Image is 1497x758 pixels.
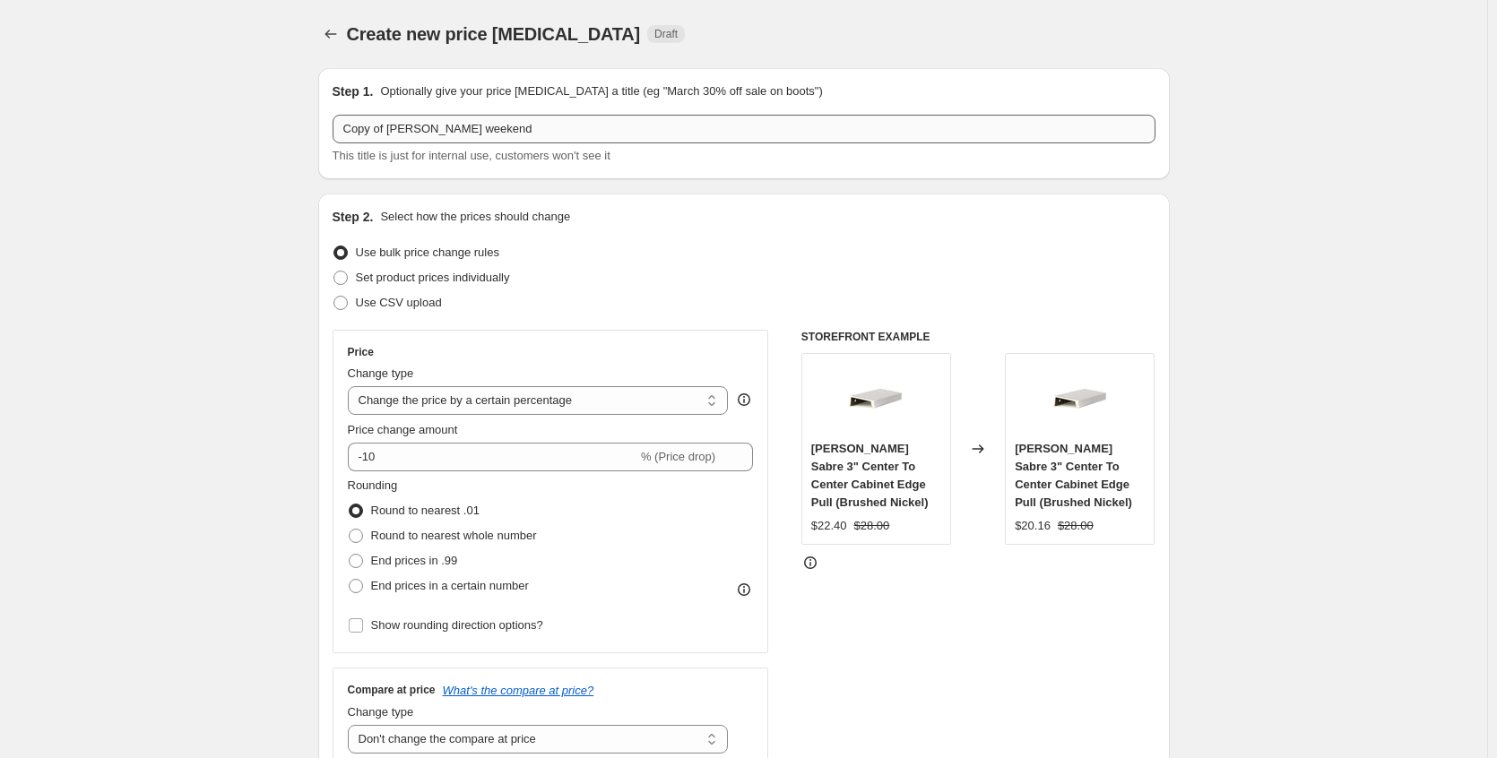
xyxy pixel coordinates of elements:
[348,345,374,359] h3: Price
[1015,517,1051,535] div: $20.16
[380,82,822,100] p: Optionally give your price [MEDICAL_DATA] a title (eg "March 30% off sale on boots")
[333,115,1155,143] input: 30% off holiday sale
[443,684,594,697] button: What's the compare at price?
[333,149,610,162] span: This title is just for internal use, customers won't see it
[348,423,458,436] span: Price change amount
[333,208,374,226] h2: Step 2.
[371,579,529,592] span: End prices in a certain number
[380,208,570,226] p: Select how the prices should change
[356,271,510,284] span: Set product prices individually
[811,442,929,509] span: [PERSON_NAME] Sabre 3" Center To Center Cabinet Edge Pull (Brushed Nickel)
[348,478,398,492] span: Rounding
[348,705,414,719] span: Change type
[1044,363,1116,435] img: 10010-BN_80x.jpg
[811,517,847,535] div: $22.40
[356,296,442,309] span: Use CSV upload
[318,22,343,47] button: Price change jobs
[854,517,890,535] strike: $28.00
[840,363,912,435] img: 10010-BN_80x.jpg
[333,82,374,100] h2: Step 1.
[348,683,436,697] h3: Compare at price
[371,554,458,567] span: End prices in .99
[371,529,537,542] span: Round to nearest whole number
[348,443,637,471] input: -15
[348,366,414,380] span: Change type
[735,391,753,409] div: help
[371,504,480,517] span: Round to nearest .01
[654,27,678,41] span: Draft
[1015,442,1132,509] span: [PERSON_NAME] Sabre 3" Center To Center Cabinet Edge Pull (Brushed Nickel)
[356,245,499,259] span: Use bulk price change rules
[371,618,543,632] span: Show rounding direction options?
[1058,517,1094,535] strike: $28.00
[801,330,1155,344] h6: STOREFRONT EXAMPLE
[641,450,715,463] span: % (Price drop)
[347,24,641,44] span: Create new price [MEDICAL_DATA]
